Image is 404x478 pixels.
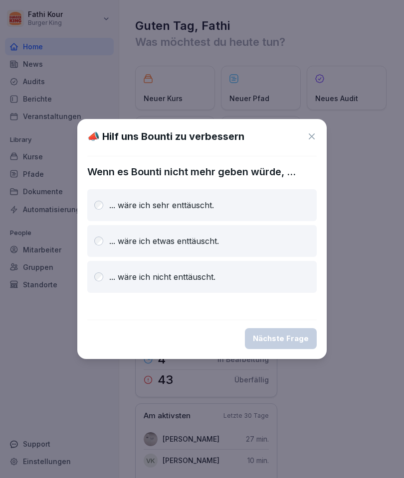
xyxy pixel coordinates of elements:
p: ... wäre ich etwas enttäuscht. [109,235,219,247]
p: ... wäre ich nicht enttäuscht. [109,271,215,283]
p: Wenn es Bounti nicht mehr geben würde, ... [87,164,317,179]
p: ... wäre ich sehr enttäuscht. [109,199,214,211]
button: Nächste Frage [245,328,317,349]
div: Nächste Frage [253,333,309,344]
h1: 📣 Hilf uns Bounti zu verbessern [87,129,244,144]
